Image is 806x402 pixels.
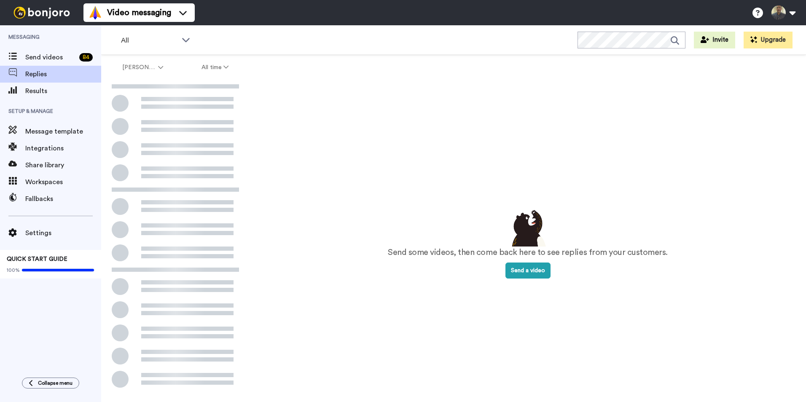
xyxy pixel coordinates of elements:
span: Fallbacks [25,194,101,204]
div: 84 [79,53,93,62]
span: Message template [25,126,101,137]
button: [PERSON_NAME] [103,60,183,75]
a: Send a video [505,268,551,273]
span: QUICK START GUIDE [7,256,67,262]
button: Collapse menu [22,378,79,389]
span: Settings [25,228,101,238]
span: Results [25,86,101,96]
span: All [121,35,177,46]
img: results-emptystates.png [507,208,549,247]
span: [PERSON_NAME] [122,63,156,72]
span: 100% [7,267,20,273]
p: Send some videos, then come back here to see replies from your customers. [388,247,668,259]
span: Video messaging [107,7,171,19]
span: Share library [25,160,101,170]
button: Send a video [505,263,551,279]
button: Invite [694,32,735,48]
span: Integrations [25,143,101,153]
button: Upgrade [744,32,793,48]
button: All time [183,60,248,75]
img: bj-logo-header-white.svg [10,7,73,19]
span: Send videos [25,52,76,62]
span: Replies [25,69,101,79]
span: Workspaces [25,177,101,187]
img: vm-color.svg [89,6,102,19]
span: Collapse menu [38,380,73,386]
